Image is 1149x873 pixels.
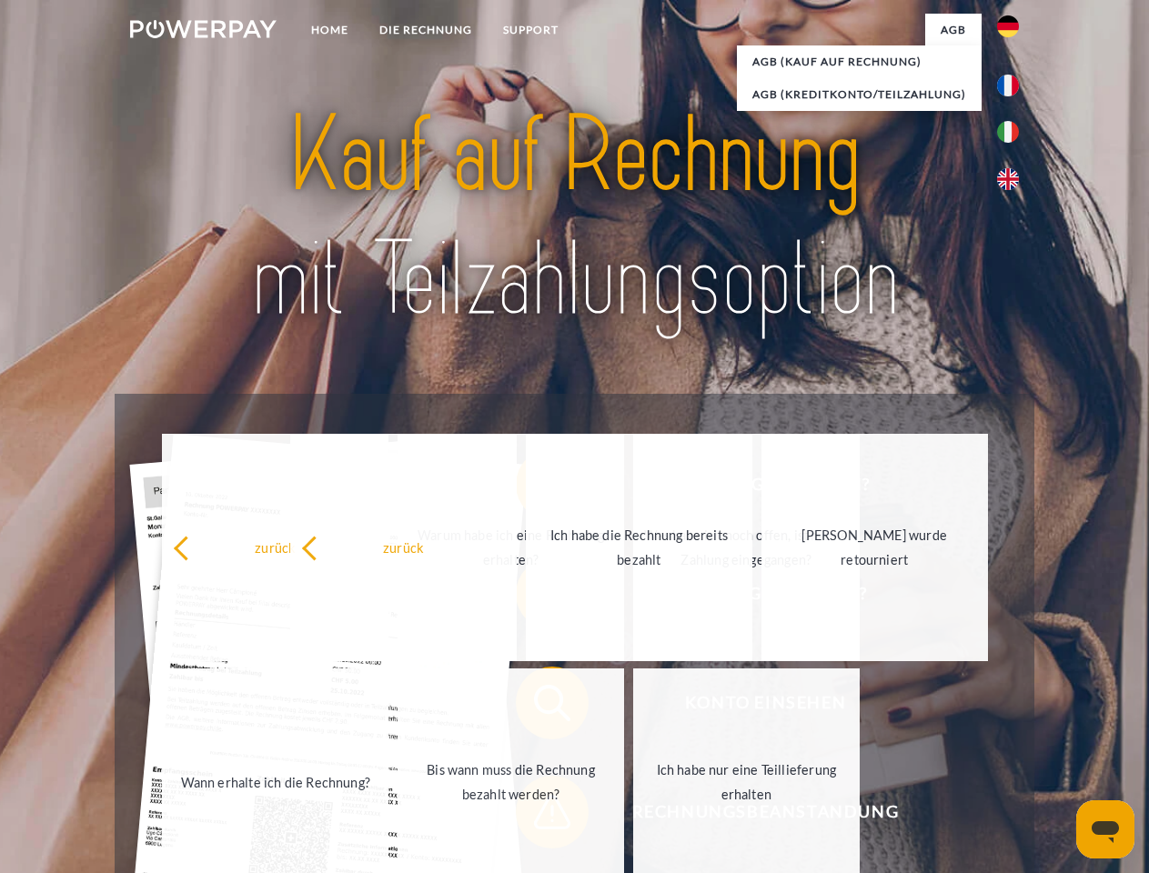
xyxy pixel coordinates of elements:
[174,87,975,348] img: title-powerpay_de.svg
[772,523,977,572] div: [PERSON_NAME] wurde retourniert
[537,523,741,572] div: Ich habe die Rechnung bereits bezahlt
[296,14,364,46] a: Home
[408,758,613,807] div: Bis wann muss die Rechnung bezahlt werden?
[997,15,1019,37] img: de
[488,14,574,46] a: SUPPORT
[173,769,378,794] div: Wann erhalte ich die Rechnung?
[173,535,378,559] div: zurück
[997,75,1019,96] img: fr
[997,168,1019,190] img: en
[1076,800,1134,858] iframe: Schaltfläche zum Öffnen des Messaging-Fensters
[364,14,488,46] a: DIE RECHNUNG
[737,78,982,111] a: AGB (Kreditkonto/Teilzahlung)
[737,45,982,78] a: AGB (Kauf auf Rechnung)
[925,14,982,46] a: agb
[130,20,277,38] img: logo-powerpay-white.svg
[644,758,849,807] div: Ich habe nur eine Teillieferung erhalten
[301,535,506,559] div: zurück
[997,121,1019,143] img: it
